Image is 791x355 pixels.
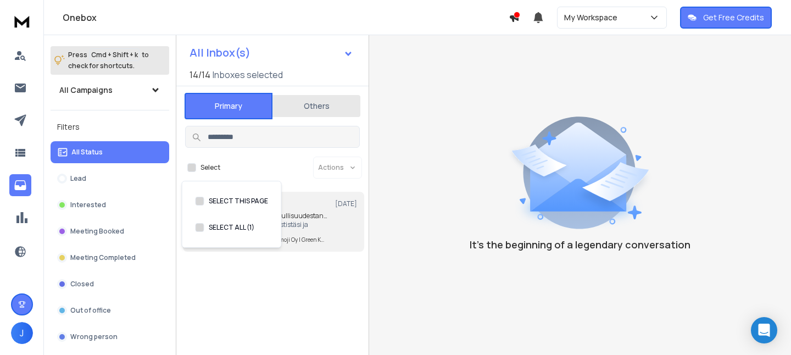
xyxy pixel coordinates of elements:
h1: All Campaigns [59,85,113,96]
h1: Onebox [63,11,509,24]
button: Interested [51,194,169,216]
button: All Status [51,141,169,163]
button: J [11,322,33,344]
span: 14 / 14 [190,68,210,81]
p: [DATE] [335,199,360,208]
p: Closed [70,280,94,289]
h3: Filters [51,119,169,135]
button: Meeting Booked [51,220,169,242]
button: All Inbox(s) [181,42,362,64]
p: Get Free Credits [703,12,764,23]
span: Cmd + Shift + k [90,48,140,61]
p: Interested [70,201,106,209]
button: Others [272,94,360,118]
p: My Workspace [564,12,622,23]
button: Get Free Credits [680,7,772,29]
button: Meeting Completed [51,247,169,269]
label: SELECT THIS PAGE [209,197,268,206]
p: All Status [71,148,103,157]
p: Meeting Completed [70,253,136,262]
h3: Inboxes selected [213,68,283,81]
p: Out of office [70,306,111,315]
button: Closed [51,273,169,295]
p: Lumoji Oy | Green Key Kampanja [273,236,326,244]
button: Out of office [51,299,169,321]
p: Press to check for shortcuts. [68,49,149,71]
p: Lead [70,174,86,183]
h1: All Inbox(s) [190,47,250,58]
label: SELECT ALL (1) [209,223,254,232]
button: Primary [185,93,272,119]
img: logo [11,11,33,31]
label: Select [200,163,220,172]
p: It’s the beginning of a legendary conversation [470,237,690,252]
button: Wrong person [51,326,169,348]
p: Wrong person [70,332,118,341]
p: Meeting Booked [70,227,124,236]
button: Lead [51,168,169,190]
button: All Campaigns [51,79,169,101]
div: Open Intercom Messenger [751,317,777,343]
